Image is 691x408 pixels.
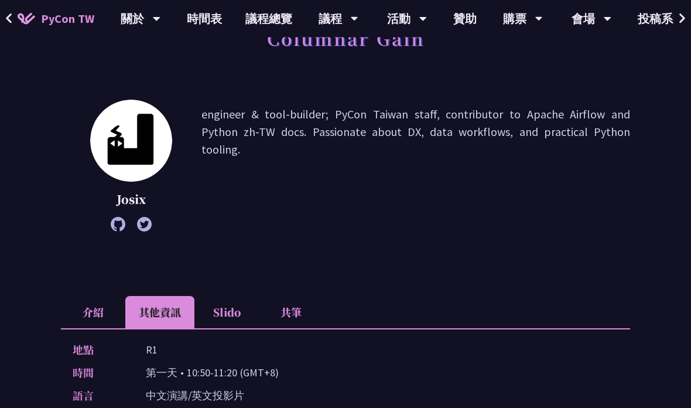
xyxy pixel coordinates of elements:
[146,365,279,382] p: 第一天 • 10:50-11:20 (GMT+8)
[90,191,172,209] p: Josix
[125,297,194,329] li: 其他資訊
[61,297,125,329] li: 介紹
[201,106,630,226] p: engineer & tool-builder; PyCon Taiwan staff, contributor to Apache Airflow and Python zh-TW docs....
[73,342,122,359] p: 地點
[194,297,259,329] li: Slido
[146,342,158,359] p: R1
[73,365,122,382] p: 時間
[18,13,35,25] img: Home icon of PyCon TW 2025
[146,387,244,404] p: 中文演講/英文投影片
[73,387,122,404] p: 語言
[41,10,94,28] span: PyCon TW
[90,100,172,182] img: Josix
[259,297,323,329] li: 共筆
[6,4,106,33] a: PyCon TW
